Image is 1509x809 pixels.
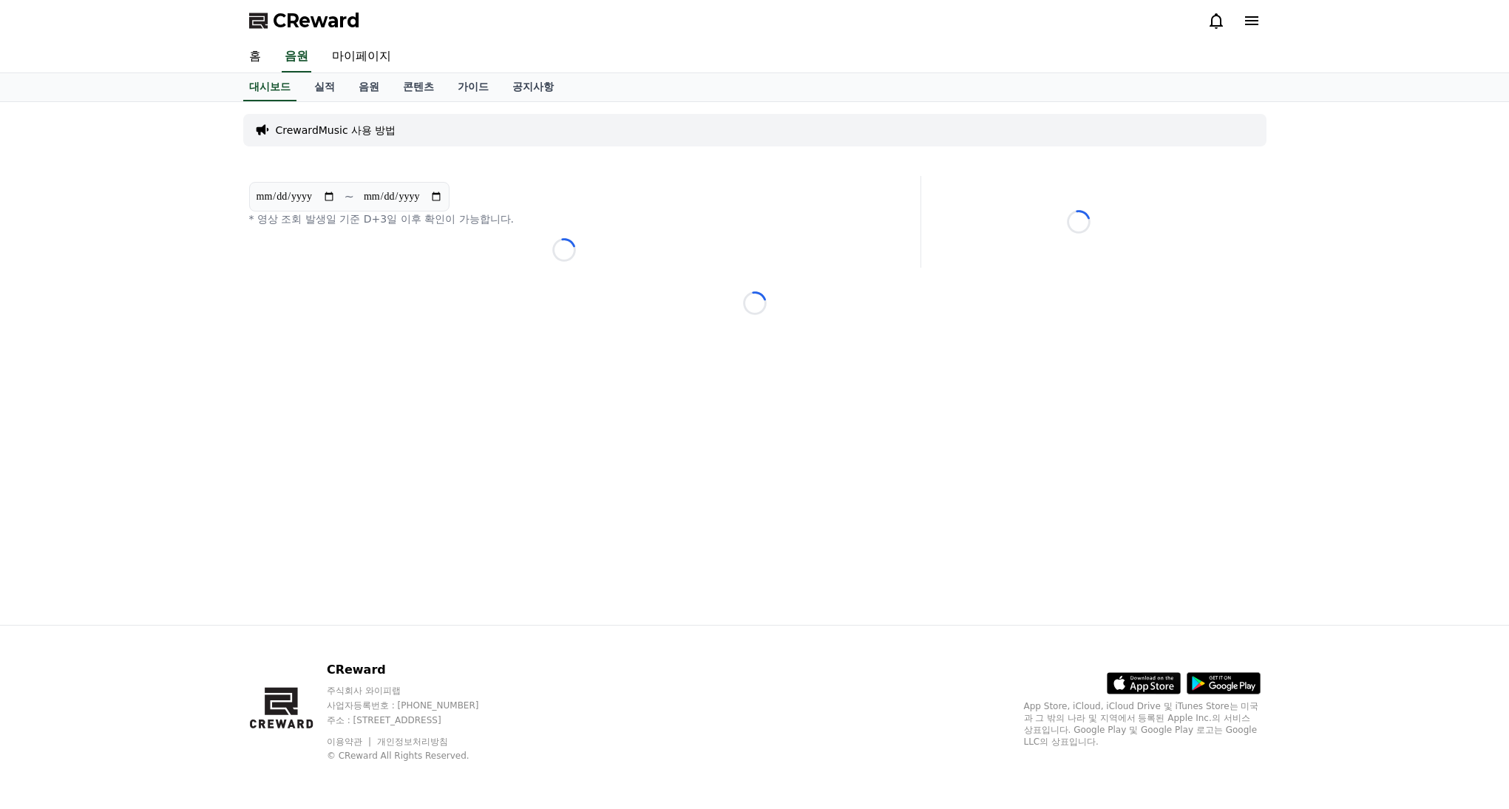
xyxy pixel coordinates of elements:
p: CReward [327,661,507,679]
a: CReward [249,9,360,33]
p: App Store, iCloud, iCloud Drive 및 iTunes Store는 미국과 그 밖의 나라 및 지역에서 등록된 Apple Inc.의 서비스 상표입니다. Goo... [1024,700,1261,748]
a: 음원 [282,41,311,72]
a: 마이페이지 [320,41,403,72]
p: 주소 : [STREET_ADDRESS] [327,714,507,726]
a: 이용약관 [327,737,373,747]
a: 실적 [302,73,347,101]
a: CrewardMusic 사용 방법 [276,123,396,138]
a: 콘텐츠 [391,73,446,101]
p: © CReward All Rights Reserved. [327,750,507,762]
a: 개인정보처리방침 [377,737,448,747]
a: 대시보드 [243,73,296,101]
a: 가이드 [446,73,501,101]
a: 공지사항 [501,73,566,101]
p: 주식회사 와이피랩 [327,685,507,697]
p: 사업자등록번호 : [PHONE_NUMBER] [327,700,507,711]
p: ~ [345,188,354,206]
p: * 영상 조회 발생일 기준 D+3일 이후 확인이 가능합니다. [249,211,879,226]
span: CReward [273,9,360,33]
a: 홈 [237,41,273,72]
a: 음원 [347,73,391,101]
